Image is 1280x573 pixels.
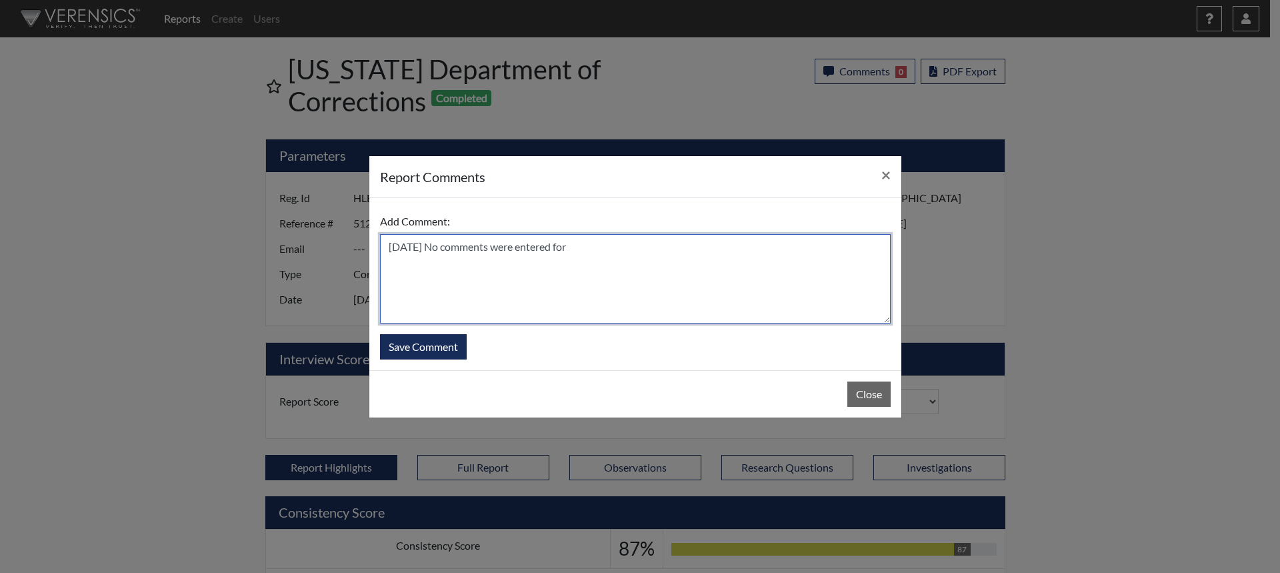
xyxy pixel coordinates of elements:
[871,156,901,193] button: Close
[881,165,891,184] span: ×
[380,209,450,234] label: Add Comment:
[847,382,891,407] button: Close
[380,167,485,187] h5: report Comments
[380,334,467,360] button: Save Comment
